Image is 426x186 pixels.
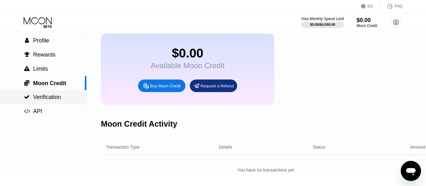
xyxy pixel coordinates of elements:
div: Visa Monthly Spend Limit [301,17,344,21]
div: EN [361,3,380,9]
div: $0.00Moon Credit [357,17,377,28]
div: $0.00 [151,46,225,60]
span:  [24,80,30,86]
div: Buy Moon Credit [138,79,185,92]
span: Verification [33,94,61,100]
div: Request a Refund [190,79,237,92]
span:  [24,108,30,114]
span:  [24,52,30,57]
span:  [24,94,30,100]
div: Available Moon Credit [151,61,225,70]
div: FAQ [380,3,402,9]
span:  [24,66,30,72]
div: Details [219,145,232,150]
iframe: Botão para abrir a janela de mensagens [401,161,421,181]
div: Visa Monthly Spend Limit$0.00/$4,000.00 [301,17,344,28]
span: Profile [33,37,49,44]
div: $0.00 / $4,000.00 [310,23,335,26]
span: Moon Credit [33,80,66,86]
div: Transaction Type [106,145,140,150]
div: Request a Refund [201,83,234,89]
div: $0.00 [357,17,377,24]
div:  [24,38,30,43]
div: Amount [410,145,425,150]
span: Rewards [33,52,55,58]
span: API [33,108,42,114]
div: Status [313,145,325,150]
div: EN [368,4,373,8]
span:  [25,38,29,43]
div: FAQ [395,4,402,8]
span: Limits [33,66,48,72]
div: Buy Moon Credit [150,83,181,89]
div: Moon Credit [357,24,377,28]
div: Moon Credit Activity [101,119,177,129]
